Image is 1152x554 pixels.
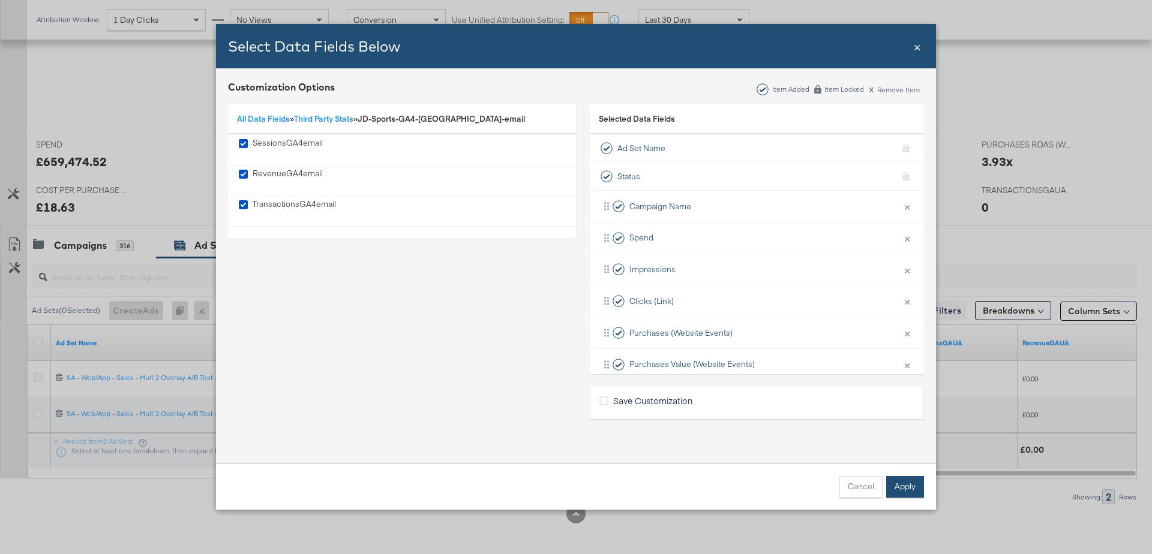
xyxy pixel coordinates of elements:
span: Impressions [629,264,676,275]
button: × [899,194,915,219]
span: Clicks (Link) [629,296,674,307]
button: × [899,288,915,314]
span: Purchases Value (Website Events) [629,359,755,370]
span: Spend [629,232,653,243]
span: Purchases (Website Events) [629,327,733,339]
span: Select Data Fields Below [228,37,400,55]
button: × [899,225,915,251]
a: Third Party Stats [294,113,353,124]
button: × [899,257,915,282]
div: SessionsGA4email [253,137,323,162]
span: Campaign Name [629,201,691,212]
span: Ad Set Name [617,143,665,154]
div: RevenueGA4email [253,168,323,192]
div: Item Added [772,85,810,94]
a: All Data Fields [237,113,290,124]
span: Status [617,171,640,182]
div: Customization Options [228,80,335,94]
div: Close [914,38,921,55]
div: RevenueGA4email [239,168,323,192]
span: Selected Data Fields [599,113,675,130]
span: × [914,38,921,54]
button: × [899,352,915,377]
span: » [294,113,358,124]
div: TransactionsGA4email [239,198,336,223]
span: x [869,82,874,95]
span: JD-Sports-GA4-[GEOGRAPHIC_DATA]-email [358,113,525,124]
button: × [899,320,915,345]
div: Bulk Add Locations Modal [216,24,936,510]
div: SessionsGA4email [239,137,323,162]
button: Apply [886,476,924,498]
span: Save Customization [613,395,692,407]
div: Item Locked [824,85,865,94]
div: TransactionsGA4email [253,198,336,223]
div: Remove Item [868,84,920,94]
button: Cancel [839,476,883,498]
span: » [237,113,294,124]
